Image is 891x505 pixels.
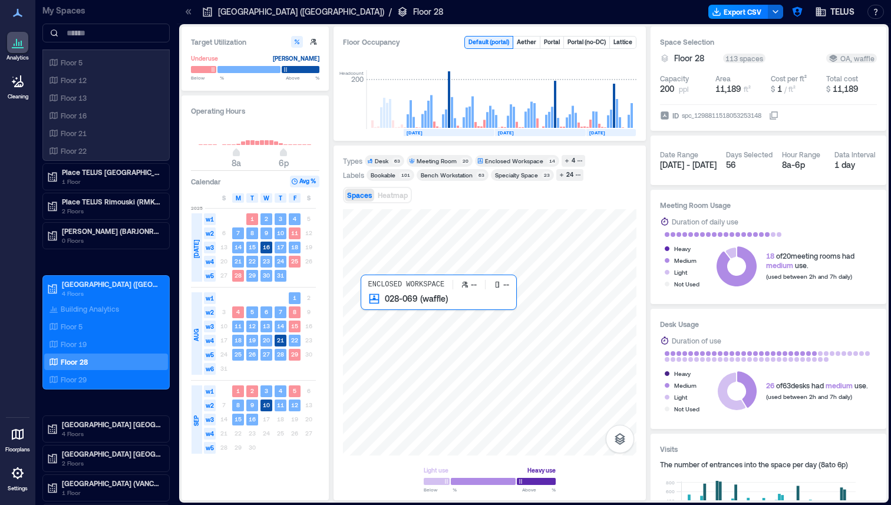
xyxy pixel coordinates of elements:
[277,272,284,279] text: 31
[674,368,691,379] div: Heavy
[766,273,852,280] span: (used between 2h and 7h daily)
[250,401,254,408] text: 9
[61,128,87,138] p: Floor 21
[3,28,32,65] a: Analytics
[829,54,874,63] div: OA, waffle
[6,54,29,61] p: Analytics
[811,2,858,21] button: TELUS
[204,292,216,304] span: w1
[61,93,87,103] p: Floor 13
[263,272,270,279] text: 30
[674,255,697,266] div: Medium
[61,111,87,120] p: Floor 16
[610,37,636,48] button: Lattice
[293,193,296,203] span: F
[61,146,87,156] p: Floor 22
[476,171,486,179] div: 63
[62,429,161,438] p: 4 Floors
[204,306,216,318] span: w2
[279,193,282,203] span: T
[293,308,296,315] text: 8
[485,157,543,165] div: Enclosed Workspace
[782,150,820,159] div: Hour Range
[62,289,161,298] p: 4 Floors
[62,226,161,236] p: [PERSON_NAME] (BARJONRN) - CLOSED
[8,93,28,100] p: Cleaning
[766,261,793,269] span: medium
[421,171,473,179] div: Bench Workstation
[666,480,675,486] tspan: 800
[771,85,775,93] span: $
[672,110,679,121] span: ID
[235,351,242,358] text: 25
[465,37,513,48] button: Default (portal)
[62,177,161,186] p: 1 Floor
[771,74,807,83] div: Cost per ft²
[279,158,289,168] span: 6p
[204,385,216,397] span: w1
[61,375,87,384] p: Floor 29
[62,236,161,245] p: 0 Floors
[291,401,298,408] text: 12
[279,308,282,315] text: 7
[62,420,161,429] p: [GEOGRAPHIC_DATA] [GEOGRAPHIC_DATA]-4519 (BNBYBCDW)
[277,336,284,344] text: 21
[62,458,161,468] p: 2 Floors
[277,229,284,236] text: 10
[681,110,763,121] div: spc_1298811518053253148
[191,105,319,117] h3: Operating Hours
[399,171,412,179] div: 101
[666,498,675,504] tspan: 400
[407,130,423,136] text: [DATE]
[279,387,282,394] text: 4
[826,85,830,93] span: $
[392,157,402,164] div: 63
[2,420,34,457] a: Floorplans
[249,258,256,265] text: 22
[62,478,161,488] p: [GEOGRAPHIC_DATA] (VANCBC01)
[236,387,240,394] text: 1
[293,294,296,301] text: 1
[61,75,87,85] p: Floor 12
[660,36,877,48] h3: Space Selection
[277,322,284,329] text: 14
[8,485,28,492] p: Settings
[830,6,854,18] span: TELUS
[766,252,774,260] span: 18
[263,401,270,408] text: 10
[286,74,319,81] span: Above %
[834,159,877,171] div: 1 day
[672,335,721,346] div: Duration of use
[204,349,216,361] span: w5
[62,206,161,216] p: 2 Floors
[347,191,372,199] span: Spaces
[291,336,298,344] text: 22
[249,336,256,344] text: 19
[263,243,270,250] text: 16
[460,157,470,164] div: 20
[784,85,796,93] span: / ft²
[674,266,687,278] div: Light
[61,339,87,349] p: Floor 19
[204,242,216,253] span: w3
[204,428,216,440] span: w4
[265,387,268,394] text: 3
[660,83,674,95] span: 200
[417,157,457,165] div: Meeting Room
[191,52,218,64] div: Underuse
[61,322,82,331] p: Floor 5
[744,85,751,93] span: ft²
[192,329,201,341] span: AUG
[291,258,298,265] text: 25
[218,6,384,18] p: [GEOGRAPHIC_DATA] ([GEOGRAPHIC_DATA])
[249,415,256,423] text: 16
[562,155,585,167] button: 4
[277,351,284,358] text: 28
[204,442,216,454] span: w5
[291,322,298,329] text: 15
[4,459,32,496] a: Settings
[265,229,268,236] text: 9
[542,171,552,179] div: 23
[250,215,254,222] text: 1
[424,464,448,476] div: Light use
